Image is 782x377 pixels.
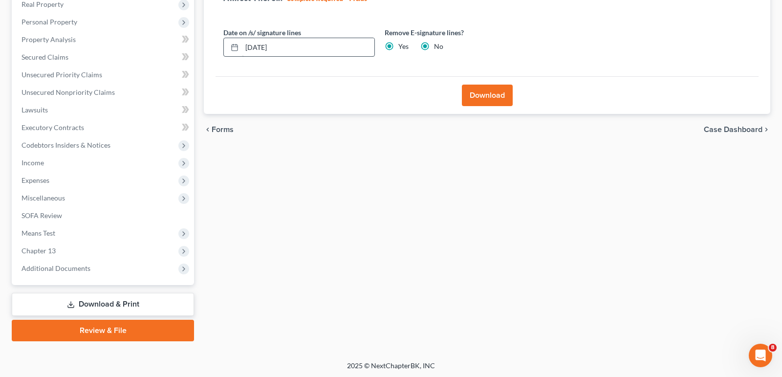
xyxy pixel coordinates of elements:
[22,106,48,114] span: Lawsuits
[22,88,115,96] span: Unsecured Nonpriority Claims
[462,85,513,106] button: Download
[704,126,770,133] a: Case Dashboard chevron_right
[22,229,55,237] span: Means Test
[22,53,68,61] span: Secured Claims
[762,126,770,133] i: chevron_right
[14,84,194,101] a: Unsecured Nonpriority Claims
[14,119,194,136] a: Executory Contracts
[22,141,110,149] span: Codebtors Insiders & Notices
[22,264,90,272] span: Additional Documents
[22,70,102,79] span: Unsecured Priority Claims
[14,101,194,119] a: Lawsuits
[212,126,234,133] span: Forms
[434,42,443,51] label: No
[223,27,301,38] label: Date on /s/ signature lines
[22,194,65,202] span: Miscellaneous
[204,126,247,133] button: chevron_left Forms
[14,48,194,66] a: Secured Claims
[398,42,409,51] label: Yes
[14,66,194,84] a: Unsecured Priority Claims
[749,344,772,367] iframe: Intercom live chat
[22,35,76,44] span: Property Analysis
[385,27,536,38] label: Remove E-signature lines?
[22,18,77,26] span: Personal Property
[204,126,212,133] i: chevron_left
[22,211,62,220] span: SOFA Review
[22,158,44,167] span: Income
[22,246,56,255] span: Chapter 13
[14,31,194,48] a: Property Analysis
[12,293,194,316] a: Download & Print
[22,176,49,184] span: Expenses
[12,320,194,341] a: Review & File
[704,126,762,133] span: Case Dashboard
[14,207,194,224] a: SOFA Review
[22,123,84,132] span: Executory Contracts
[242,38,374,57] input: MM/DD/YYYY
[769,344,777,352] span: 8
